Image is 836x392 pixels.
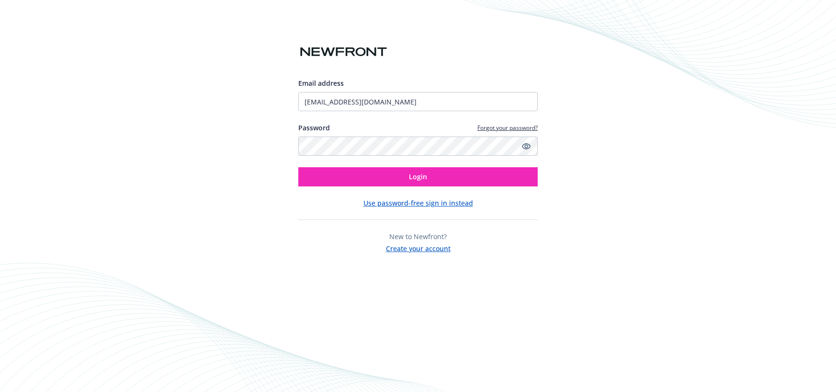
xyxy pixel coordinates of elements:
a: Show password [520,140,532,152]
label: Password [298,123,330,133]
button: Use password-free sign in instead [363,198,473,208]
input: Enter your password [298,137,538,156]
span: New to Newfront? [389,232,447,241]
a: Forgot your password? [477,124,538,132]
button: Create your account [386,242,451,254]
span: Login [409,172,427,181]
span: Email address [298,79,344,88]
button: Login [298,167,538,186]
img: Newfront logo [298,44,389,60]
input: Enter your email [298,92,538,111]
